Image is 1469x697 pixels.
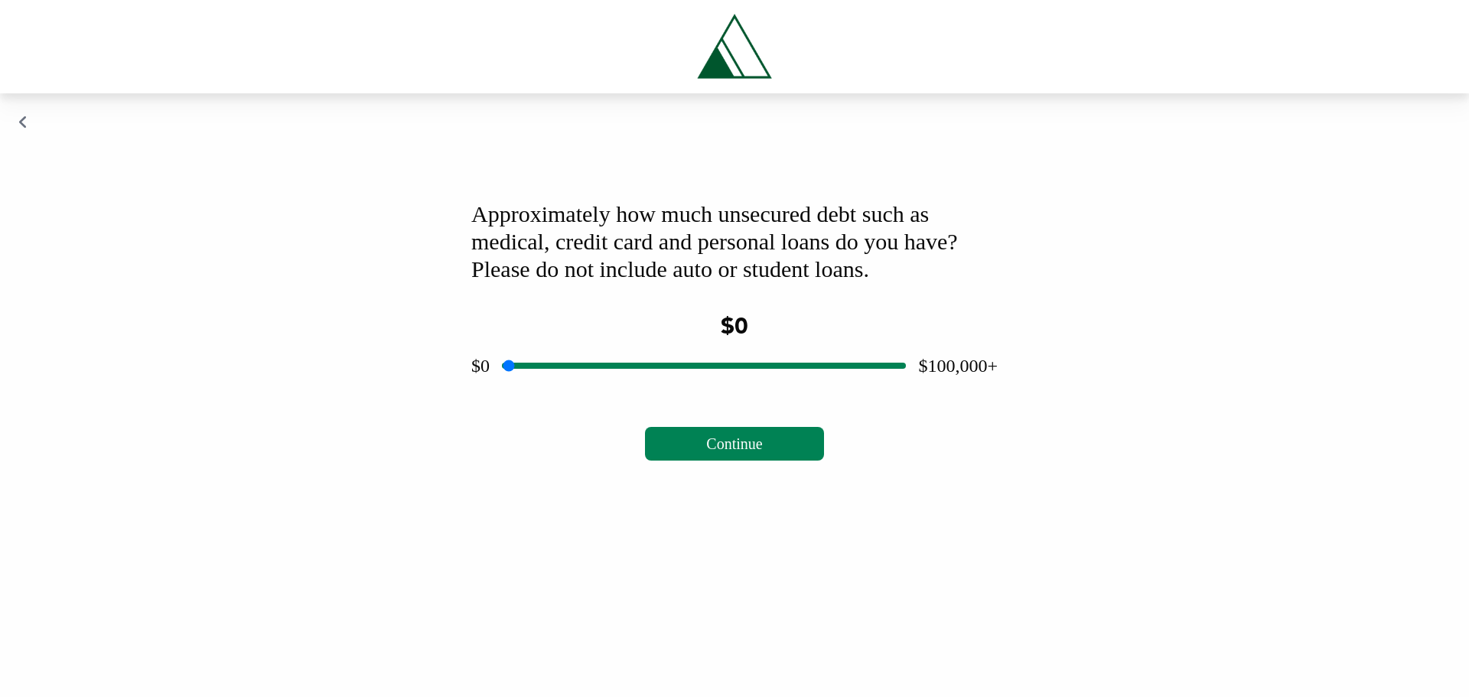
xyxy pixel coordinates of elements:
[645,427,823,461] button: Continue
[918,356,998,376] span: $100,000+
[246,12,1223,81] a: Tryascend.com
[694,12,775,81] img: Tryascend.com
[471,200,998,283] div: Approximately how much unsecured debt such as medical, credit card and personal loans do you have...
[721,316,748,339] span: $0
[706,435,762,452] span: Continue
[471,356,490,376] span: $0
